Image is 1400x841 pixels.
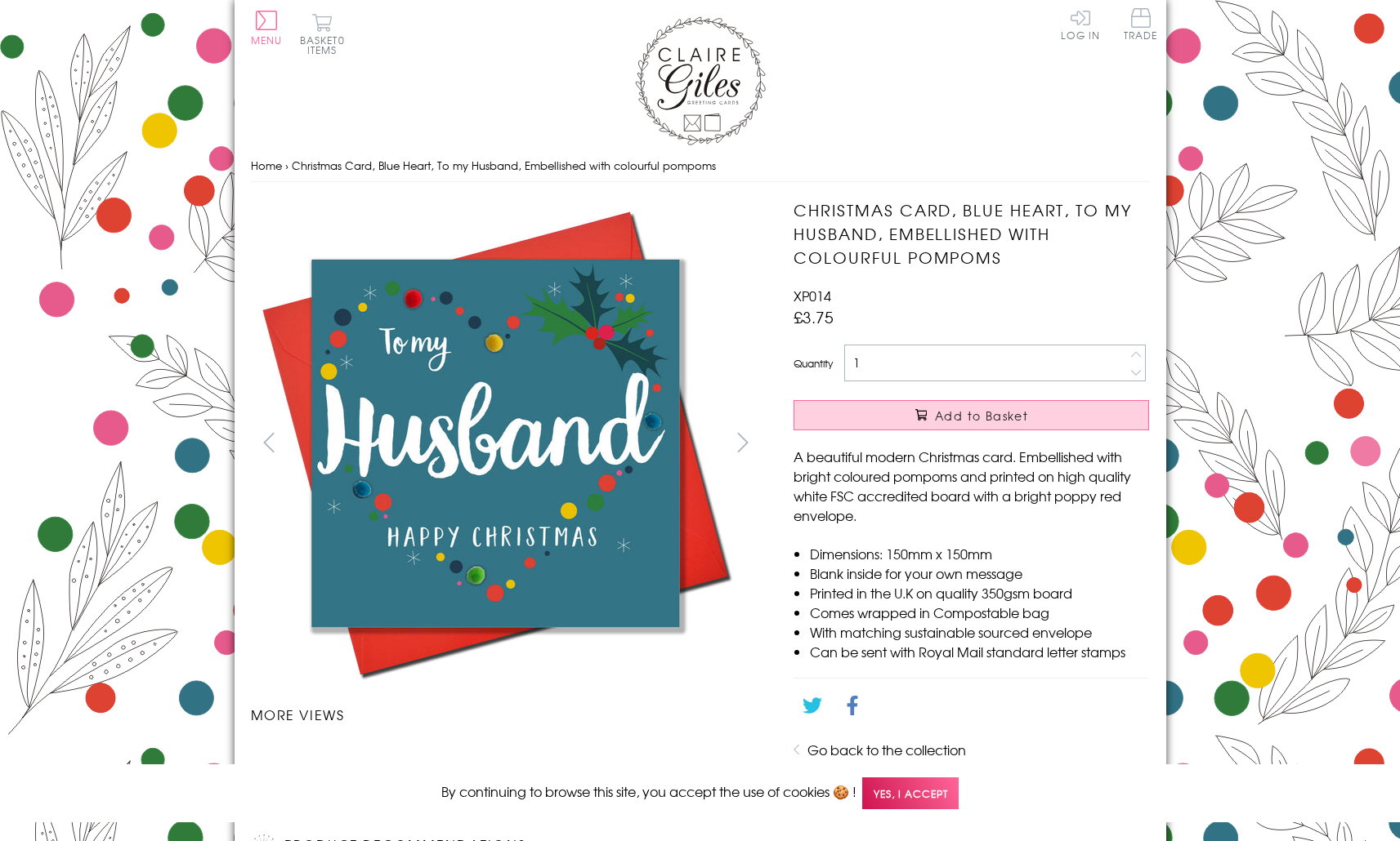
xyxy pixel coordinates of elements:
[251,149,1150,183] nav: breadcrumbs
[1061,8,1100,40] a: Log In
[441,760,442,761] img: Christmas Card, Blue Heart, To my Husband, Embellished with colourful pompoms
[1124,8,1158,40] span: Trade
[810,642,1149,661] li: Can be sent with Royal Mail standard letter stamps
[810,603,1149,622] li: Comes wrapped in Compostable bag
[251,33,283,47] span: Menu
[794,400,1149,430] button: Add to Basket
[506,741,633,776] li: Carousel Page 3
[807,740,966,759] a: Go back to the collection
[810,583,1149,603] li: Printed in the U.K on quality 350gsm board
[1124,8,1158,43] a: Trade
[251,424,288,461] button: prev
[251,741,378,776] li: Carousel Page 1 (Current Slide)
[285,158,288,173] span: ›
[633,741,761,776] li: Carousel Page 4
[300,13,345,55] button: Basket0 items
[697,760,698,761] img: Christmas Card, Blue Heart, To my Husband, Embellished with colourful pompoms
[794,356,833,371] label: Quantity
[251,705,762,724] h3: More views
[724,424,761,461] button: next
[794,286,831,305] span: XP014
[292,158,716,173] span: Christmas Card, Blue Heart, To my Husband, Embellished with colourful pompoms
[794,447,1149,525] p: A beautiful modern Christmas card. Embellished with bright coloured pompoms and printed on high q...
[810,622,1149,642] li: With matching sustainable sourced envelope
[794,198,1149,269] h1: Christmas Card, Blue Heart, To my Husband, Embellished with colourful pompoms
[794,305,834,328] span: £3.75
[314,760,315,761] img: Christmas Card, Blue Heart, To my Husband, Embellished with colourful pompoms
[378,741,506,776] li: Carousel Page 2
[251,11,283,45] button: Menu
[935,407,1028,424] span: Add to Basket
[862,777,959,809] span: Yes, I accept
[810,544,1149,563] li: Dimensions: 150mm x 150mm
[635,16,766,145] img: Claire Giles Greetings Cards
[251,741,762,776] ul: Carousel Pagination
[761,198,1251,688] img: Christmas Card, Blue Heart, To my Husband, Embellished with colourful pompoms
[251,158,282,173] a: Home
[810,563,1149,583] li: Blank inside for your own message
[307,33,345,57] span: 0 items
[250,198,740,688] img: Christmas Card, Blue Heart, To my Husband, Embellished with colourful pompoms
